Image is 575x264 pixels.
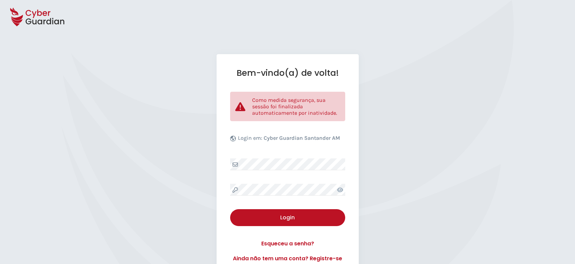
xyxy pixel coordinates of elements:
[238,135,340,145] p: Login em:
[235,214,340,222] div: Login
[230,255,345,263] a: Ainda não tem uma conta? Registre-se
[264,135,340,141] b: Cyber Guardian Santander AM
[230,209,345,226] button: Login
[230,68,345,78] h1: Bem-vindo(a) de volta!
[230,240,345,248] a: Esqueceu a senha?
[252,97,340,116] p: Como medida segurança, sua sessão foi finalizada automaticamente por inatividade.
